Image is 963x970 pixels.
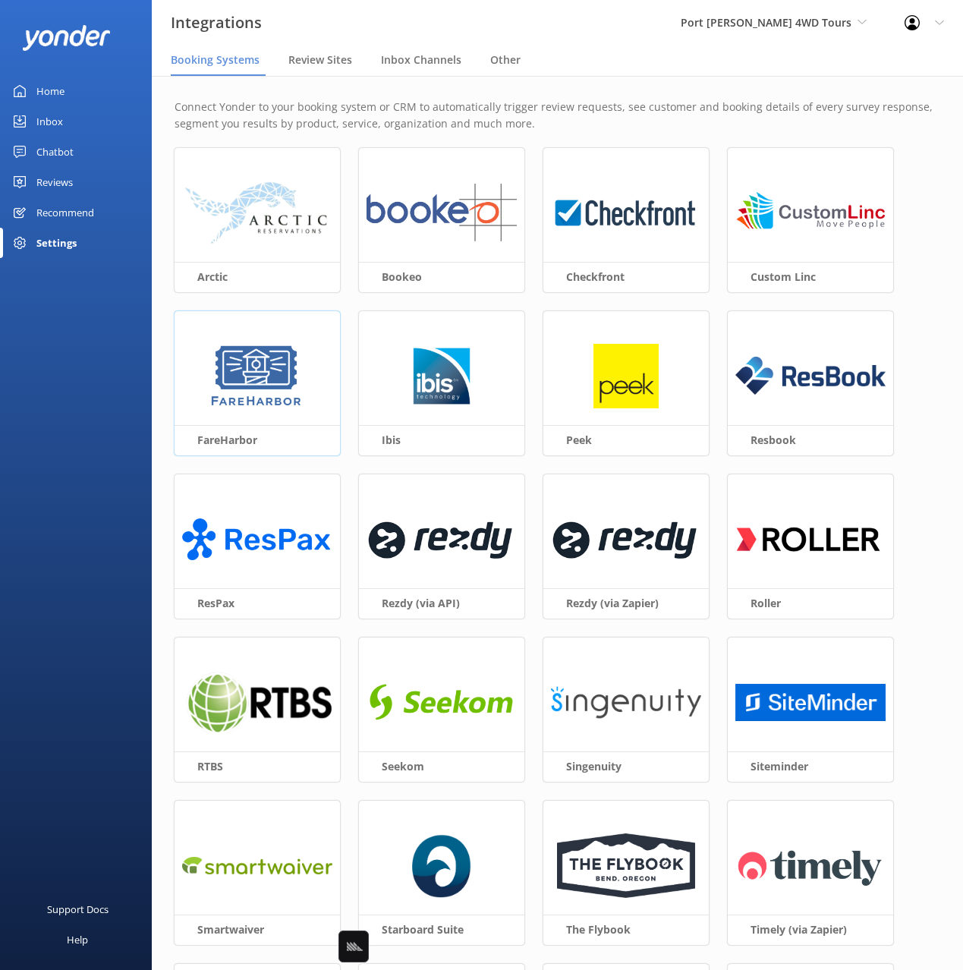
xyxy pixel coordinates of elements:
img: 1624324865..png [367,181,517,246]
img: 1629843345..png [208,344,306,409]
h3: Bookeo [359,262,524,291]
h3: Roller [728,588,893,618]
h3: The Flybook [543,915,709,944]
div: Chatbot [36,137,74,167]
img: 1624324618..png [735,181,886,246]
h3: Custom Linc [728,262,893,291]
img: 1629776749..png [409,344,474,409]
div: Reviews [36,167,73,197]
img: 1619648023..png [735,833,886,899]
div: Support Docs [47,894,109,924]
img: starboard_suite_logo.png [412,833,472,899]
h3: Rezdy (via API) [359,588,524,618]
h3: Arctic [175,262,340,291]
span: Inbox Channels [381,52,461,68]
h3: Seekom [359,751,524,781]
span: Booking Systems [171,52,260,68]
img: 1616660206..png [735,507,886,572]
h3: Resbook [728,425,893,455]
h3: Checkfront [543,262,709,291]
div: Inbox [36,106,63,137]
img: ResPax [182,507,332,572]
img: 1624323426..png [551,181,701,246]
h3: Rezdy (via Zapier) [543,588,709,618]
h3: FareHarbor [175,425,340,455]
h3: ResPax [175,588,340,618]
span: Review Sites [288,52,352,68]
img: peek_logo.png [593,344,659,409]
h3: Starboard Suite [359,915,524,944]
img: 1650579744..png [182,833,332,899]
div: Recommend [36,197,94,228]
div: Home [36,76,65,106]
img: 1710292409..png [735,670,886,735]
h3: Peek [543,425,709,455]
div: Settings [36,228,77,258]
p: Connect Yonder to your booking system or CRM to automatically trigger review requests, see custom... [175,99,940,133]
span: Port [PERSON_NAME] 4WD Tours [681,15,851,30]
img: resbook_logo.png [735,344,886,409]
h3: Integrations [171,11,262,35]
img: flybook_logo.png [557,833,695,899]
span: Other [490,52,521,68]
h3: Ibis [359,425,524,455]
img: singenuity_logo.png [551,670,701,735]
h3: Smartwaiver [175,915,340,944]
img: arctic_logo.png [183,181,332,246]
h3: Singenuity [543,751,709,781]
img: yonder-white-logo.png [23,25,110,50]
div: Help [67,924,88,955]
img: 1616638368..png [367,670,517,735]
img: 1624324453..png [367,507,517,572]
h3: RTBS [175,751,340,781]
img: 1619647509..png [551,507,701,572]
img: 1624324537..png [182,670,332,735]
h3: Timely (via Zapier) [728,915,893,944]
h3: Siteminder [728,751,893,781]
